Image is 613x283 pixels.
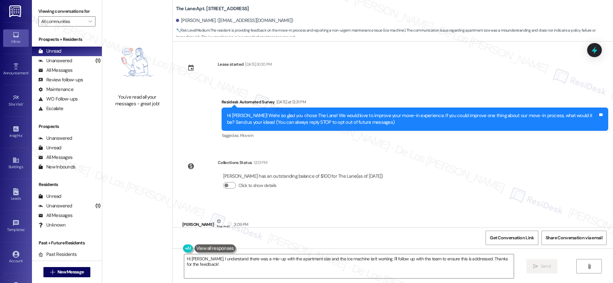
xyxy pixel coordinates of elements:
[38,193,61,200] div: Unread
[32,240,102,246] div: Past + Future Residents
[50,270,55,275] i: 
[38,222,65,228] div: Unknown
[244,61,272,68] div: [DATE] 8:00 PM
[218,159,252,166] div: Collections Status
[38,135,72,142] div: Unanswered
[490,235,534,241] span: Get Conversation Link
[109,94,165,108] div: You've read all your messages - great job!
[41,16,85,26] input: All communities
[3,218,29,235] a: Templates •
[38,164,75,170] div: New Inbounds
[32,181,102,188] div: Residents
[38,86,73,93] div: Maintenance
[57,269,84,275] span: New Message
[94,56,102,66] div: (1)
[3,29,29,47] a: Inbox
[94,201,102,211] div: (1)
[184,254,514,278] textarea: Hi [PERSON_NAME], I understand there was a mix-up with the apartment size and the ice machine isn...
[38,77,83,83] div: Review follow-ups
[222,99,608,108] div: Residesk Automated Survey
[541,231,607,245] button: Share Conversation via email
[32,123,102,130] div: Prospects
[541,263,551,270] span: Send
[3,123,29,141] a: Insights •
[227,112,598,126] div: Hi [PERSON_NAME]! We're so glad you chose The Lane! We would love to improve your move-in experie...
[43,267,91,277] button: New Message
[38,203,72,209] div: Unanswered
[182,218,569,234] div: [PERSON_NAME]
[38,6,95,16] label: Viewing conversations for
[28,70,29,74] span: •
[9,5,22,17] img: ResiDesk Logo
[38,251,77,258] div: Past Residents
[176,5,249,12] b: The Lane: Apt. [STREET_ADDRESS]
[218,61,244,68] div: Lease started
[176,28,210,33] strong: 🔧 Risk Level: Medium
[23,101,24,106] span: •
[3,92,29,109] a: Site Visit •
[88,19,92,24] i: 
[38,57,72,64] div: Unanswered
[176,27,613,41] span: : The resident is providing feedback on the move-in process and reporting a non-urgent maintenanc...
[526,259,557,273] button: Send
[252,159,267,166] div: 12:13 PM
[587,264,592,269] i: 
[38,48,61,55] div: Unread
[240,133,253,138] span: Move in
[22,132,23,137] span: •
[486,231,538,245] button: Get Conversation Link
[38,145,61,151] div: Unread
[38,96,78,102] div: WO Follow-ups
[25,227,26,231] span: •
[238,182,276,189] label: Click to show details
[222,131,608,140] div: Tagged as:
[3,155,29,172] a: Buildings
[32,36,102,43] div: Prospects + Residents
[533,264,538,269] i: 
[109,34,165,91] img: empty-state
[216,218,230,231] div: Neutral
[3,186,29,204] a: Leads
[176,17,293,24] div: [PERSON_NAME]. ([EMAIL_ADDRESS][DOMAIN_NAME])
[3,249,29,266] a: Account
[275,99,306,105] div: [DATE] at 12:31 PM
[223,173,383,180] div: [PERSON_NAME] has an outstanding balance of $100 for The Lane (as of [DATE])
[38,154,72,161] div: All Messages
[38,212,72,219] div: All Messages
[38,105,63,112] div: Escalate
[232,221,248,228] div: 3:09 PM
[38,67,72,74] div: All Messages
[546,235,602,241] span: Share Conversation via email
